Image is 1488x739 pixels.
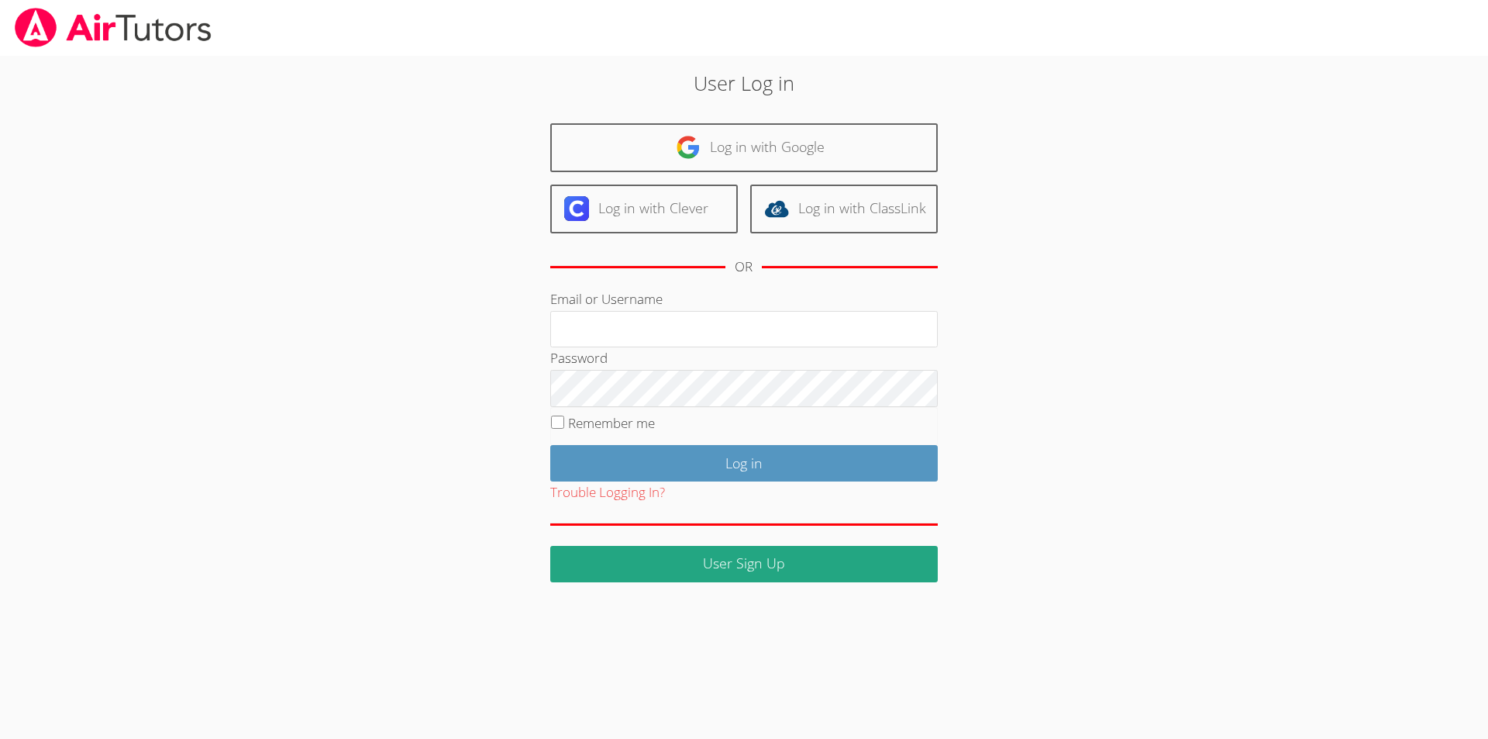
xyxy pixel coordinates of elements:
h2: User Log in [343,68,1146,98]
input: Log in [550,445,938,482]
div: OR [735,256,753,278]
img: clever-logo-6eab21bc6e7a338710f1a6ff85c0baf02591cd810cc4098c63d3a4b26e2feb20.svg [564,196,589,221]
img: google-logo-50288ca7cdecda66e5e0955fdab243c47b7ad437acaf1139b6f446037453330a.svg [676,135,701,160]
a: Log in with Clever [550,185,738,233]
img: airtutors_banner-c4298cdbf04f3fff15de1276eac7730deb9818008684d7c2e4769d2f7ddbe033.png [13,8,213,47]
label: Password [550,349,608,367]
a: Log in with Google [550,123,938,172]
button: Trouble Logging In? [550,482,665,504]
a: User Sign Up [550,546,938,582]
a: Log in with ClassLink [750,185,938,233]
label: Remember me [568,414,655,432]
label: Email or Username [550,290,663,308]
img: classlink-logo-d6bb404cc1216ec64c9a2012d9dc4662098be43eaf13dc465df04b49fa7ab582.svg [764,196,789,221]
